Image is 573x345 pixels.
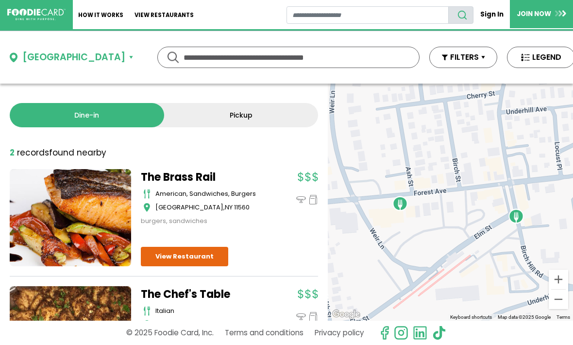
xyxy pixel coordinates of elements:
[10,51,133,65] button: [GEOGRAPHIC_DATA]
[17,147,49,158] span: records
[141,286,262,302] a: The Chef's Table
[225,203,233,212] span: NY
[10,147,106,159] div: found nearby
[296,195,306,205] img: dinein_icon.svg
[556,314,570,320] a: Terms
[450,314,492,321] button: Keyboard shortcuts
[498,314,551,320] span: Map data ©2025 Google
[432,326,446,340] img: tiktok.svg
[164,103,319,127] a: Pickup
[286,6,449,24] input: restaurant search
[505,205,528,228] div: The Chef's Table
[413,326,427,340] img: linkedin.svg
[234,320,250,329] span: 11560
[225,320,233,329] span: NY
[315,324,364,341] a: Privacy policy
[377,326,392,340] svg: check us out on facebook
[308,312,318,322] img: pickup_icon.svg
[143,306,151,316] img: cutlery_icon.svg
[448,6,473,24] button: search
[234,203,250,212] span: 11560
[155,203,262,212] div: ,
[155,320,223,329] span: [GEOGRAPHIC_DATA]
[549,270,568,289] button: Zoom in
[141,216,262,226] div: burgers, sandwiches
[429,47,497,68] button: FILTERS
[473,6,510,23] a: Sign In
[10,103,164,127] a: Dine-in
[7,9,66,20] img: FoodieCard; Eat, Drink, Save, Donate
[155,189,262,199] div: American, Sandwiches, Burgers
[10,147,15,158] strong: 2
[330,308,362,321] img: Google
[141,247,228,266] a: View Restaurant
[126,324,214,341] p: © 2025 Foodie Card, Inc.
[155,306,262,316] div: Italian
[155,203,223,212] span: [GEOGRAPHIC_DATA]
[296,312,306,322] img: dinein_icon.svg
[143,320,151,329] img: map_icon.svg
[549,290,568,309] button: Zoom out
[141,169,262,185] a: The Brass Rail
[225,324,303,341] a: Terms and conditions
[143,189,151,199] img: cutlery_icon.svg
[155,320,262,329] div: ,
[308,195,318,205] img: pickup_icon.svg
[143,203,151,212] img: map_icon.svg
[22,51,125,65] div: [GEOGRAPHIC_DATA]
[330,308,362,321] a: Open this area in Google Maps (opens a new window)
[388,192,412,215] div: The Brass Rail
